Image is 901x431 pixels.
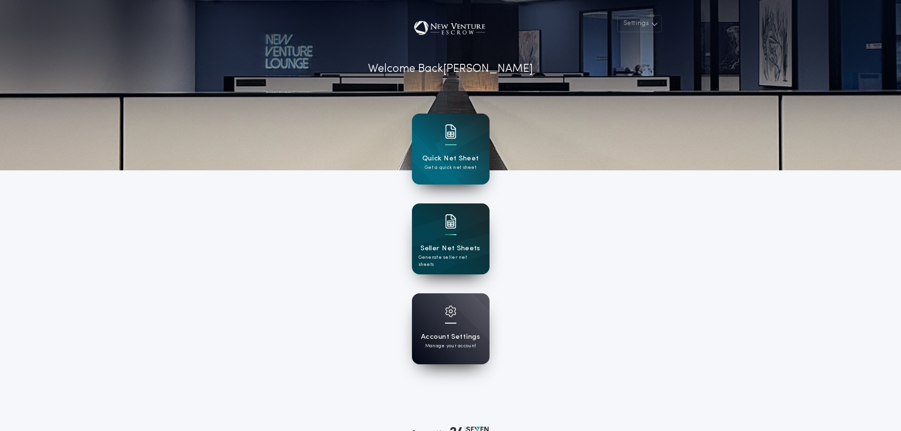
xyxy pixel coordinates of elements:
[445,124,456,139] img: card icon
[425,164,476,171] p: Get a quick net sheet
[407,15,494,44] img: account-logo
[425,343,476,350] p: Manage your account
[420,243,481,254] h1: Seller Net Sheets
[422,153,479,164] h1: Quick Net Sheet
[368,61,533,78] p: Welcome Back [PERSON_NAME]
[445,306,456,317] img: card icon
[419,254,483,268] p: Generate seller net sheets
[421,332,480,343] h1: Account Settings
[412,203,490,274] a: card iconSeller Net SheetsGenerate seller net sheets
[412,293,490,364] a: card iconAccount SettingsManage your account
[412,114,490,185] a: card iconQuick Net SheetGet a quick net sheet
[617,15,662,32] button: Settings
[445,214,456,229] img: card icon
